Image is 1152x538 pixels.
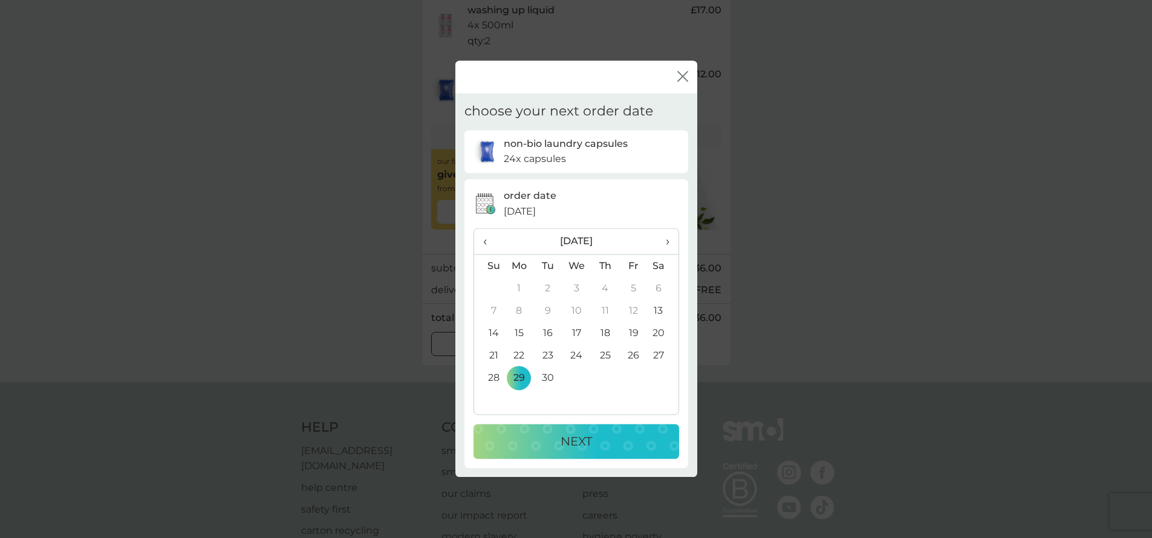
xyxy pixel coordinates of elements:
[619,322,648,345] td: 19
[504,188,556,204] p: order date
[619,345,648,367] td: 26
[505,345,534,367] td: 22
[648,322,678,345] td: 20
[562,254,591,277] th: We
[619,277,648,300] td: 5
[483,229,496,254] span: ‹
[464,102,653,121] h2: choose your next order date
[474,367,505,389] td: 28
[505,322,534,345] td: 15
[505,367,534,389] td: 29
[561,432,592,452] p: NEXT
[474,254,505,277] th: Su
[474,300,505,322] td: 7
[505,229,648,255] th: [DATE]
[591,322,619,345] td: 18
[677,71,688,83] button: close
[562,277,591,300] td: 3
[474,345,505,367] td: 21
[505,254,534,277] th: Mo
[505,277,534,300] td: 1
[562,345,591,367] td: 24
[657,229,669,254] span: ›
[504,204,536,219] span: [DATE]
[562,300,591,322] td: 10
[505,300,534,322] td: 8
[473,424,679,459] button: NEXT
[619,254,648,277] th: Fr
[473,138,501,165] img: non-bio laundry capsules
[619,300,648,322] td: 12
[648,254,678,277] th: Sa
[533,277,562,300] td: 2
[504,136,628,152] p: non-bio laundry capsules
[591,345,619,367] td: 25
[562,322,591,345] td: 17
[533,254,562,277] th: Tu
[591,300,619,322] td: 11
[648,345,678,367] td: 27
[533,345,562,367] td: 23
[591,277,619,300] td: 4
[591,254,619,277] th: Th
[648,300,678,322] td: 13
[533,300,562,322] td: 9
[474,322,505,345] td: 14
[533,322,562,345] td: 16
[504,152,566,167] p: 24x capsules
[648,277,678,300] td: 6
[533,367,562,389] td: 30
